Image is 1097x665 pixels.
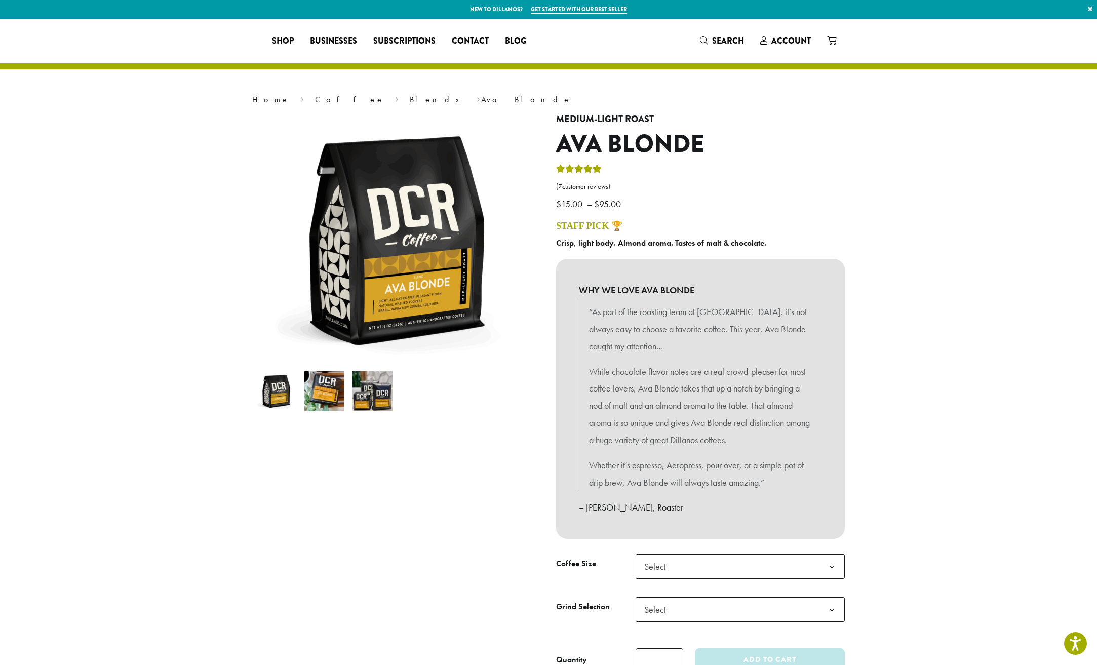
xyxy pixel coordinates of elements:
[589,363,812,449] p: While chocolate flavor notes are a real crowd-pleaser for most coffee lovers, Ava Blonde takes th...
[556,130,845,159] h1: Ava Blonde
[712,35,744,47] span: Search
[587,198,592,210] span: –
[505,35,526,48] span: Blog
[556,114,845,125] h4: Medium-Light Roast
[272,35,294,48] span: Shop
[640,557,676,576] span: Select
[636,554,845,579] span: Select
[556,198,585,210] bdi: 15.00
[373,35,436,48] span: Subscriptions
[556,182,845,192] a: (7customer reviews)
[589,303,812,355] p: “As part of the roasting team at [GEOGRAPHIC_DATA], it’s not always easy to choose a favorite cof...
[589,457,812,491] p: Whether it’s espresso, Aeropress, pour over, or a simple pot of drip brew, Ava Blonde will always...
[310,35,357,48] span: Businesses
[252,94,845,106] nav: Breadcrumb
[579,282,822,299] b: WHY WE LOVE AVA BLONDE
[556,600,636,614] label: Grind Selection
[558,182,562,191] span: 7
[594,198,599,210] span: $
[315,94,384,105] a: Coffee
[594,198,623,210] bdi: 95.00
[264,33,302,49] a: Shop
[300,90,304,106] span: ›
[395,90,399,106] span: ›
[410,94,466,105] a: Blends
[352,371,393,411] img: Ava Blonde - Image 3
[531,5,627,14] a: Get started with our best seller
[692,32,752,49] a: Search
[636,597,845,622] span: Select
[556,557,636,571] label: Coffee Size
[579,499,822,516] p: – [PERSON_NAME], Roaster
[304,371,344,411] img: Ava Blonde - Image 2
[556,238,766,248] b: Crisp, light body. Almond aroma. Tastes of malt & chocolate.
[556,163,602,178] div: Rated 5.00 out of 5
[556,221,622,231] a: STAFF PICK 🏆
[256,371,296,411] img: Ava Blonde
[771,35,811,47] span: Account
[477,90,480,106] span: ›
[252,94,290,105] a: Home
[556,198,561,210] span: $
[452,35,489,48] span: Contact
[640,600,676,619] span: Select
